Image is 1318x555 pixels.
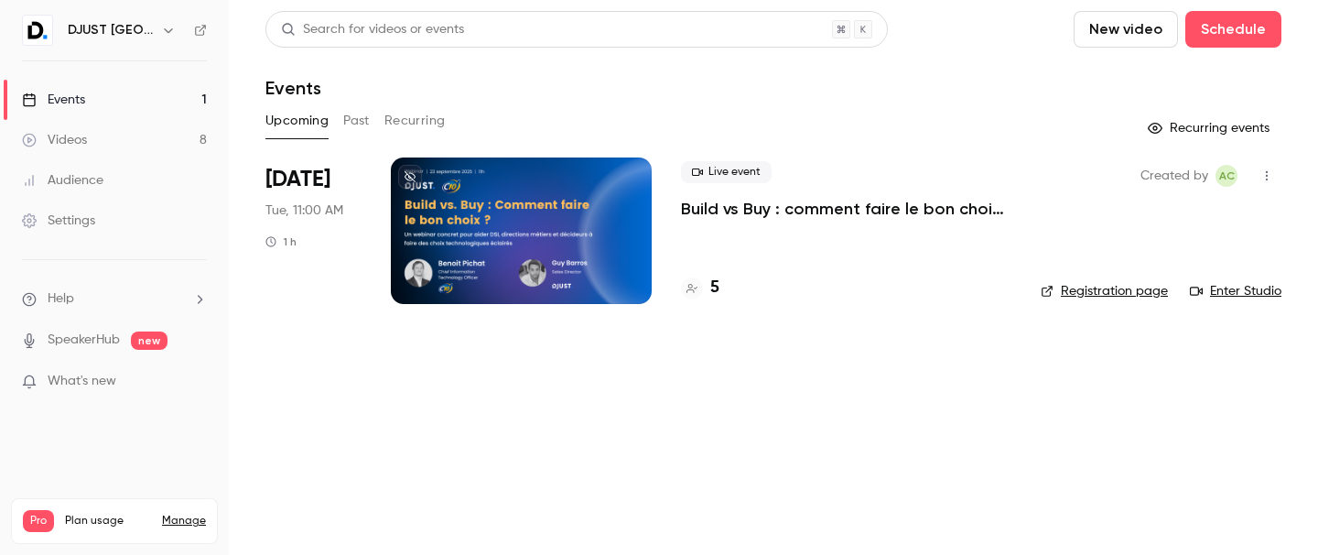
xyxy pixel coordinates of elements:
[22,171,103,190] div: Audience
[1190,282,1281,300] a: Enter Studio
[162,514,206,528] a: Manage
[65,514,151,528] span: Plan usage
[1219,165,1235,187] span: AC
[265,158,362,304] div: Sep 23 Tue, 11:00 AM (Europe/Paris)
[131,332,167,350] span: new
[23,510,54,532] span: Pro
[22,289,207,309] li: help-dropdown-opener
[265,234,297,249] div: 1 h
[681,198,1011,220] a: Build vs Buy : comment faire le bon choix ?
[1074,11,1178,48] button: New video
[343,106,370,136] button: Past
[22,131,87,149] div: Videos
[1140,165,1208,187] span: Created by
[68,21,154,39] h6: DJUST [GEOGRAPHIC_DATA]
[185,374,207,390] iframe: Noticeable Trigger
[1215,165,1237,187] span: Aubéry Chauvin
[710,276,719,300] h4: 5
[48,331,120,350] a: SpeakerHub
[681,276,719,300] a: 5
[384,106,446,136] button: Recurring
[1140,114,1281,143] button: Recurring events
[1185,11,1281,48] button: Schedule
[265,165,330,194] span: [DATE]
[265,201,343,220] span: Tue, 11:00 AM
[265,106,329,136] button: Upcoming
[23,16,52,45] img: DJUST France
[22,91,85,109] div: Events
[22,212,95,230] div: Settings
[48,372,116,391] span: What's new
[1041,282,1168,300] a: Registration page
[281,20,464,39] div: Search for videos or events
[48,289,74,309] span: Help
[265,77,321,99] h1: Events
[681,161,772,183] span: Live event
